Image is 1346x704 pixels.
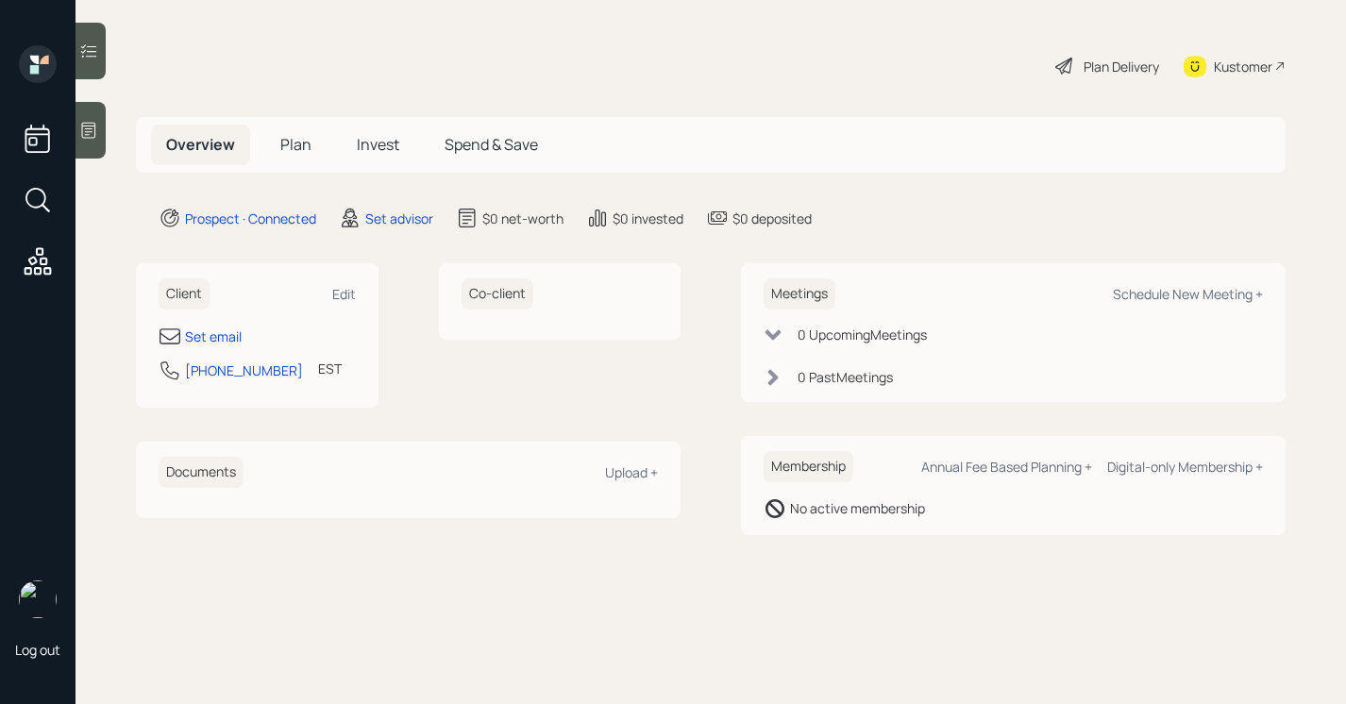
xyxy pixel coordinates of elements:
[764,278,835,310] h6: Meetings
[280,134,311,155] span: Plan
[732,209,812,228] div: $0 deposited
[764,451,853,482] h6: Membership
[159,278,210,310] h6: Client
[921,458,1092,476] div: Annual Fee Based Planning +
[798,325,927,344] div: 0 Upcoming Meeting s
[1113,285,1263,303] div: Schedule New Meeting +
[462,278,533,310] h6: Co-client
[482,209,564,228] div: $0 net-worth
[15,641,60,659] div: Log out
[790,498,925,518] div: No active membership
[185,209,316,228] div: Prospect · Connected
[332,285,356,303] div: Edit
[1084,57,1159,76] div: Plan Delivery
[159,457,244,488] h6: Documents
[357,134,399,155] span: Invest
[613,209,683,228] div: $0 invested
[1107,458,1263,476] div: Digital-only Membership +
[318,359,342,378] div: EST
[166,134,235,155] span: Overview
[19,580,57,618] img: retirable_logo.png
[445,134,538,155] span: Spend & Save
[185,360,303,380] div: [PHONE_NUMBER]
[798,367,893,387] div: 0 Past Meeting s
[185,327,242,346] div: Set email
[365,209,433,228] div: Set advisor
[605,463,658,481] div: Upload +
[1214,57,1272,76] div: Kustomer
